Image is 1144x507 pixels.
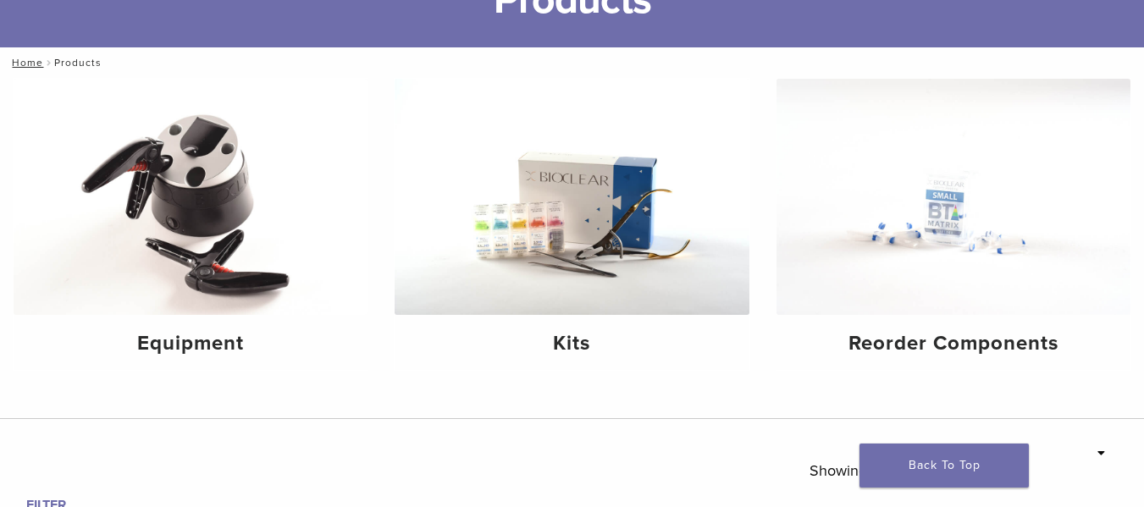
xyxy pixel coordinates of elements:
[395,79,749,315] img: Kits
[790,328,1117,359] h4: Reorder Components
[859,444,1029,488] a: Back To Top
[776,79,1130,370] a: Reorder Components
[27,328,354,359] h4: Equipment
[776,79,1130,315] img: Reorder Components
[43,58,54,67] span: /
[14,79,368,370] a: Equipment
[14,79,368,315] img: Equipment
[7,57,43,69] a: Home
[408,328,735,359] h4: Kits
[810,453,910,488] p: Showing results
[395,79,749,370] a: Kits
